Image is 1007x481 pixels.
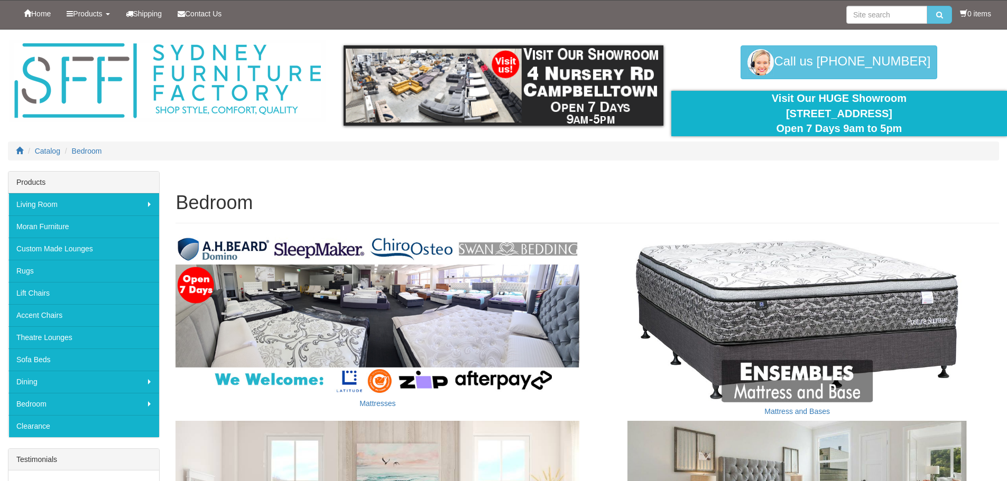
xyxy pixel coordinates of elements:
[8,215,159,238] a: Moran Furniture
[8,260,159,282] a: Rugs
[118,1,170,27] a: Shipping
[8,238,159,260] a: Custom Made Lounges
[8,193,159,215] a: Living Room
[9,40,326,122] img: Sydney Furniture Factory
[8,282,159,304] a: Lift Chairs
[170,1,229,27] a: Contact Us
[31,10,51,18] span: Home
[73,10,102,18] span: Products
[8,348,159,371] a: Sofa Beds
[8,172,159,193] div: Products
[846,6,927,24] input: Site search
[72,147,102,155] a: Bedroom
[344,45,663,126] img: showroom.gif
[8,304,159,326] a: Accent Chairs
[35,147,60,155] a: Catalog
[59,1,117,27] a: Products
[764,407,830,416] a: Mattress and Bases
[175,192,999,213] h1: Bedroom
[185,10,221,18] span: Contact Us
[16,1,59,27] a: Home
[960,8,991,19] li: 0 items
[8,449,159,470] div: Testimonials
[8,326,159,348] a: Theatre Lounges
[133,10,162,18] span: Shipping
[359,399,395,408] a: Mattresses
[595,234,999,402] img: Mattress and Bases
[679,91,999,136] div: Visit Our HUGE Showroom [STREET_ADDRESS] Open 7 Days 9am to 5pm
[8,371,159,393] a: Dining
[175,234,579,394] img: Mattresses
[8,415,159,437] a: Clearance
[8,393,159,415] a: Bedroom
